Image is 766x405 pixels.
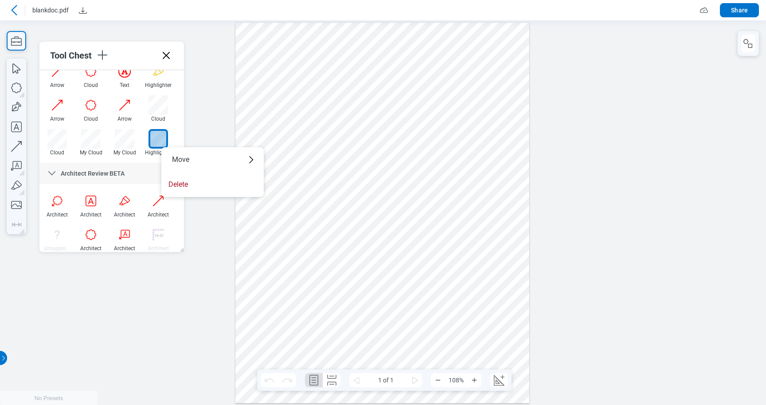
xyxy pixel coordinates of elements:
[44,82,70,88] div: Arrow
[145,82,172,88] div: Highlighter
[323,373,340,387] button: Continuous Page Layout
[305,373,323,387] button: Single Page Layout
[490,373,508,387] button: Create Scale
[145,116,172,122] div: Cloud
[111,212,138,218] div: Architect
[78,82,104,88] div: Cloud
[111,116,138,122] div: Arrow
[111,82,138,88] div: Text
[467,373,481,387] button: Zoom In
[261,373,278,387] button: Undo
[78,116,104,122] div: Cloud
[363,373,408,387] span: 1 of 1
[39,163,184,184] div: Architect Review BETA
[44,116,70,122] div: Arrow
[78,245,104,252] div: Architect
[161,172,264,197] li: Delete
[78,212,104,218] div: Architect
[111,245,138,252] div: Architect
[61,170,125,177] span: Architect Review BETA
[44,212,70,218] div: Architect
[50,50,95,61] div: Tool Chest
[431,373,445,387] button: Zoom Out
[445,373,467,387] span: 108%
[44,245,70,252] div: Unsupported
[32,6,69,15] span: blankdoc.pdf
[145,149,172,156] div: Highlighter
[145,245,172,252] div: Architect
[78,149,104,156] div: My Cloud
[278,373,296,387] button: Redo
[76,3,90,17] button: Download
[161,147,264,197] ul: Menu
[161,147,264,172] div: Move
[720,3,759,17] button: Share
[145,212,172,218] div: Architect
[44,149,70,156] div: Cloud
[111,149,138,156] div: My Cloud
